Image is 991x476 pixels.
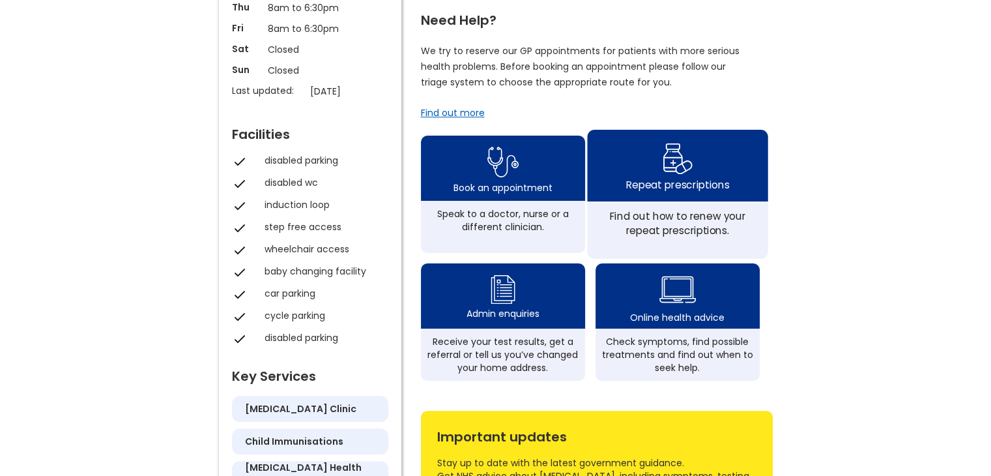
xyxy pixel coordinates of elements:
a: admin enquiry iconAdmin enquiriesReceive your test results, get a referral or tell us you’ve chan... [421,263,585,381]
p: Closed [268,63,352,78]
p: Thu [232,1,261,14]
img: admin enquiry icon [489,272,517,307]
a: repeat prescription iconRepeat prescriptionsFind out how to renew your repeat prescriptions. [587,130,768,259]
div: disabled parking [265,331,382,344]
p: Sun [232,63,261,76]
p: Last updated: [232,84,304,97]
p: Fri [232,22,261,35]
div: Important updates [437,424,756,443]
div: Check symptoms, find possible treatments and find out when to seek help. [602,335,753,374]
div: cycle parking [265,309,382,322]
img: repeat prescription icon [662,140,693,177]
p: Closed [268,42,352,57]
div: disabled wc [265,176,382,189]
div: Speak to a doctor, nurse or a different clinician. [427,207,579,233]
div: Need Help? [421,7,760,27]
h5: [MEDICAL_DATA] clinic [245,402,356,415]
h5: child immunisations [245,435,343,448]
div: wheelchair access [265,243,382,256]
a: Find out more [421,106,485,119]
div: step free access [265,220,382,233]
div: baby changing facility [265,265,382,278]
div: Find out how to renew your repeat prescriptions. [594,209,760,237]
img: health advice icon [659,268,696,311]
div: Online health advice [630,311,725,324]
div: Receive your test results, get a referral or tell us you’ve changed your home address. [427,335,579,374]
div: disabled parking [265,154,382,167]
div: Book an appointment [453,181,553,194]
div: Admin enquiries [467,307,539,320]
a: book appointment icon Book an appointmentSpeak to a doctor, nurse or a different clinician. [421,136,585,253]
p: 8am to 6:30pm [268,1,352,15]
img: book appointment icon [487,143,519,181]
p: [DATE] [310,84,395,98]
div: Key Services [232,363,388,383]
div: Facilities [232,121,388,141]
p: 8am to 6:30pm [268,22,352,36]
div: induction loop [265,198,382,211]
a: health advice iconOnline health adviceCheck symptoms, find possible treatments and find out when ... [596,263,760,381]
p: We try to reserve our GP appointments for patients with more serious health problems. Before book... [421,43,740,90]
div: Repeat prescriptions [625,177,728,192]
div: car parking [265,287,382,300]
p: Sat [232,42,261,55]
